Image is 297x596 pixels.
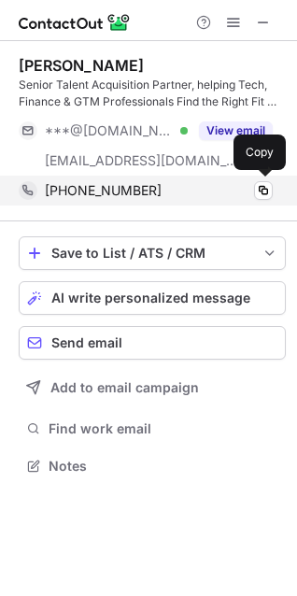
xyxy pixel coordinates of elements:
[49,458,278,475] span: Notes
[45,122,174,139] span: ***@[DOMAIN_NAME]
[45,182,162,199] span: [PHONE_NUMBER]
[19,371,286,404] button: Add to email campaign
[50,380,199,395] span: Add to email campaign
[45,152,239,169] span: [EMAIL_ADDRESS][DOMAIN_NAME]
[19,236,286,270] button: save-profile-one-click
[49,420,278,437] span: Find work email
[51,335,122,350] span: Send email
[19,11,131,34] img: ContactOut v5.3.10
[19,56,144,75] div: [PERSON_NAME]
[51,246,253,261] div: Save to List / ATS / CRM
[19,453,286,479] button: Notes
[19,416,286,442] button: Find work email
[19,281,286,315] button: AI write personalized message
[199,121,273,140] button: Reveal Button
[19,77,286,110] div: Senior Talent Acquisition Partner, helping Tech, Finance & GTM Professionals Find the Right Fit @...
[51,291,250,305] span: AI write personalized message
[19,326,286,360] button: Send email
